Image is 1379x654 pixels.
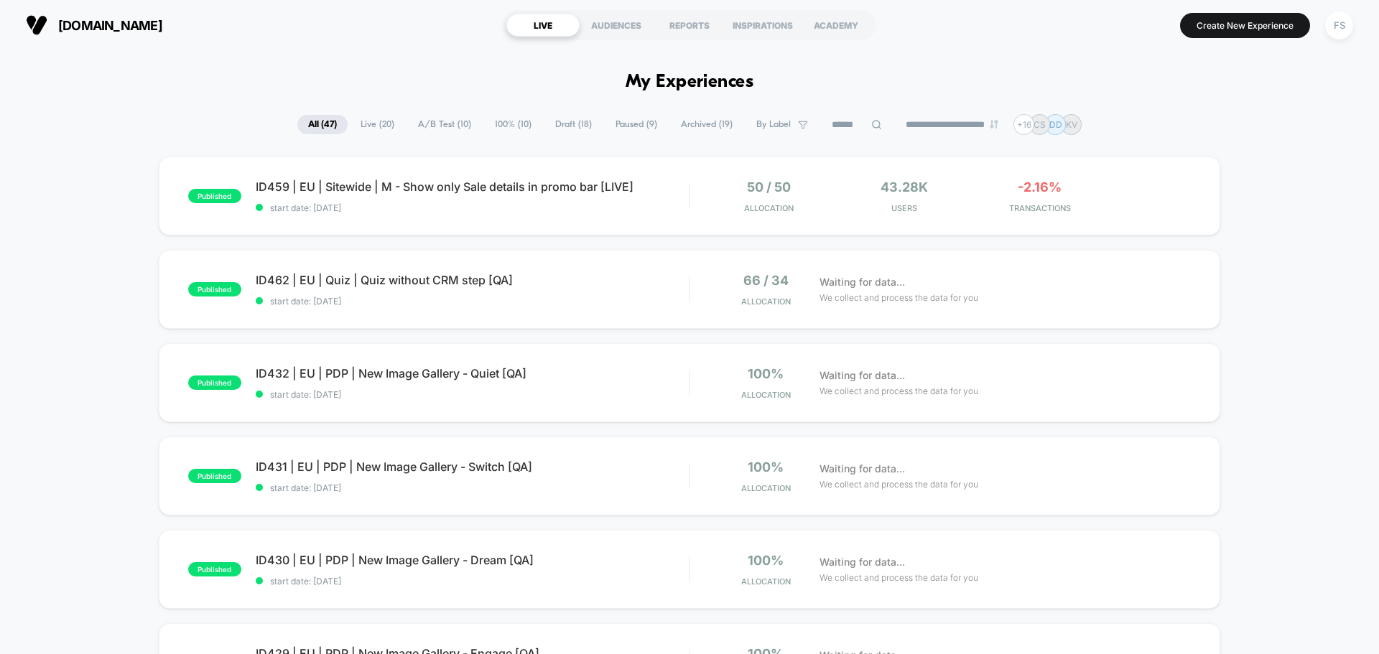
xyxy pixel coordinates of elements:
span: ID430 | EU | PDP | New Image Gallery - Dream [QA] [256,553,689,567]
span: start date: [DATE] [256,202,689,213]
span: 100% ( 10 ) [484,115,542,134]
span: 100% [748,459,784,475]
div: ACADEMY [799,14,873,37]
div: REPORTS [653,14,726,37]
span: start date: [DATE] [256,296,689,307]
div: FS [1325,11,1353,39]
span: We collect and process the data for you [819,477,978,491]
span: 43.28k [881,179,928,195]
span: published [188,282,241,296]
img: end [990,120,998,129]
span: published [188,189,241,203]
span: published [188,562,241,576]
span: By Label [756,119,791,130]
span: start date: [DATE] [256,389,689,400]
span: TRANSACTIONS [975,203,1104,213]
div: LIVE [506,14,580,37]
span: Allocation [741,390,791,400]
span: [DOMAIN_NAME] [58,18,162,33]
span: Waiting for data... [819,368,905,383]
span: ID462 | EU | Quiz | Quiz without CRM step [QA] [256,273,689,287]
span: Draft ( 18 ) [544,115,603,134]
span: ID432 | EU | PDP | New Image Gallery - Quiet [QA] [256,366,689,380]
button: Create New Experience [1180,13,1310,38]
span: Allocation [744,203,794,213]
button: FS [1321,11,1357,40]
p: CS [1034,119,1046,130]
span: published [188,375,241,390]
span: We collect and process the data for you [819,384,978,398]
span: ID431 | EU | PDP | New Image Gallery - Switch [QA] [256,459,689,474]
span: Allocation [741,483,791,493]
span: start date: [DATE] [256,482,689,493]
span: 50 / 50 [747,179,791,195]
span: We collect and process the data for you [819,571,978,584]
p: KV [1066,119,1077,130]
span: Live ( 20 ) [350,115,405,134]
span: Allocation [741,576,791,587]
span: Users [840,203,969,213]
span: start date: [DATE] [256,576,689,587]
div: INSPIRATIONS [726,14,799,37]
span: Waiting for data... [819,554,905,570]
span: Allocation [741,296,791,307]
div: AUDIENCES [580,14,653,37]
span: Waiting for data... [819,461,905,477]
h1: My Experiences [626,72,754,93]
span: All ( 47 ) [297,115,348,134]
span: 100% [748,366,784,381]
span: Archived ( 19 ) [670,115,743,134]
span: 66 / 34 [743,273,789,288]
span: 100% [748,553,784,568]
button: [DOMAIN_NAME] [22,14,167,37]
span: published [188,469,241,483]
p: DD [1049,119,1062,130]
div: + 16 [1013,114,1034,135]
span: Waiting for data... [819,274,905,290]
span: ID459 | EU | Sitewide | M - Show only Sale details in promo bar [LIVE] [256,179,689,194]
span: A/B Test ( 10 ) [407,115,482,134]
span: -2.16% [1018,179,1062,195]
img: Visually logo [26,14,47,36]
span: We collect and process the data for you [819,291,978,304]
span: Paused ( 9 ) [605,115,668,134]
